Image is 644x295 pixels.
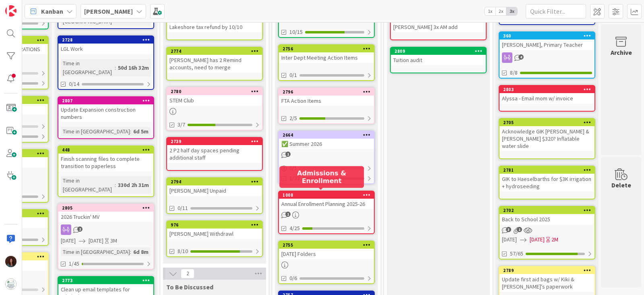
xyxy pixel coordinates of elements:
[500,166,594,174] div: 2781
[611,48,632,57] div: Archive
[58,204,153,222] div: 28052026 Truckin' MV
[171,139,262,144] div: 2739
[89,237,103,245] span: [DATE]
[500,274,594,292] div: Update first aid bags w/ Kiki & [PERSON_NAME]'s paperwork
[500,86,594,104] div: 2803Alyssa - Email mom w/ invoice
[500,207,594,224] div: 2702Back to School 2025
[279,163,374,173] div: 0/1
[279,191,374,199] div: 1008
[167,229,262,239] div: [PERSON_NAME] Withdrawl
[5,5,17,17] img: Visit kanbanzone.com
[62,205,153,211] div: 2805
[289,164,297,172] span: 0 / 1
[58,97,153,122] div: 2807Update Expansion construction numbers
[171,89,262,94] div: 2780
[391,48,486,55] div: 2809
[283,46,374,52] div: 2756
[115,181,116,189] span: :
[517,227,522,232] span: 1
[503,268,594,273] div: 2789
[279,88,374,96] div: 2796
[518,54,524,60] span: 4
[503,208,594,213] div: 2702
[510,69,518,77] span: 8/8
[279,45,374,63] div: 2756Inter Dept Meeting Action Items
[391,22,486,32] div: [PERSON_NAME] 3x AM add
[500,214,594,224] div: Back to School 2025
[279,191,374,209] div: 1008Annual Enrollment Planning 2025-26
[279,249,374,259] div: [DATE] Folders
[167,48,262,73] div: 2774[PERSON_NAME] has 2 Remind accounts, need to merge
[171,179,262,185] div: 2794
[58,146,153,154] div: 448
[69,260,79,268] span: 1/45
[62,278,153,283] div: 2773
[503,33,594,39] div: 360
[178,120,185,129] span: 3/7
[500,32,594,39] div: 360
[283,242,374,248] div: 2755
[500,93,594,104] div: Alyssa - Email mom w/ invoice
[58,154,153,171] div: Finish scanning files to complete transition to paperless
[502,235,517,244] span: [DATE]
[167,178,262,196] div: 2794[PERSON_NAME] Unpaid
[283,169,361,185] h5: Admissions & Enrollment
[283,89,374,95] div: 2796
[289,224,300,233] span: 4/25
[391,15,486,32] div: [PERSON_NAME] 3x AM add
[61,247,130,256] div: Time in [GEOGRAPHIC_DATA]
[500,166,594,191] div: 2781GIK to Haeselbarths for $3K irrigation + hydroseeding
[167,138,262,163] div: 27392 P2 half day spaces pending additional staff
[506,227,511,232] span: 3
[506,7,517,15] span: 3x
[500,126,594,151] div: Acknowledge GIK [PERSON_NAME] & [PERSON_NAME] $320? Inflatable water slide
[289,274,297,283] span: 0/6
[279,45,374,52] div: 2756
[167,178,262,185] div: 2794
[167,95,262,106] div: STEM Club
[167,221,262,239] div: 976[PERSON_NAME] Withdrawl
[69,80,79,88] span: 0/14
[500,119,594,126] div: 2705
[485,7,495,15] span: 1x
[167,22,262,32] div: Lakeshore tax refund by 10/10
[167,15,262,32] div: Lakeshore tax refund by 10/10
[181,269,194,278] span: 2
[391,55,486,65] div: Tuition audit
[279,139,374,149] div: ✅ Summer 2026
[167,88,262,106] div: 2780STEM Club
[5,256,17,267] img: RF
[279,131,374,149] div: 2664✅ Summer 2026
[500,174,594,191] div: GIK to Haeselbarths for $3K irrigation + hydroseeding
[171,48,262,54] div: 2774
[58,277,153,284] div: 2773
[611,180,631,190] div: Delete
[77,226,83,232] span: 2
[289,114,297,123] span: 2/5
[503,87,594,92] div: 2803
[526,4,586,19] input: Quick Filter...
[62,37,153,43] div: 2728
[171,222,262,228] div: 976
[279,96,374,106] div: FTA Action Items
[279,52,374,63] div: Inter Dept Meeting Action Items
[62,98,153,104] div: 2807
[500,267,594,292] div: 2789Update first aid bags w/ Kiki & [PERSON_NAME]'s paperwork
[283,192,374,198] div: 1008
[503,120,594,125] div: 2705
[61,237,76,245] span: [DATE]
[130,127,131,136] span: :
[167,221,262,229] div: 976
[58,212,153,222] div: 2026 Truckin' MV
[58,44,153,54] div: LGL Work
[495,7,506,15] span: 2x
[530,235,545,244] span: [DATE]
[394,48,486,54] div: 2809
[289,71,297,79] span: 0/1
[500,207,594,214] div: 2702
[5,278,17,290] img: avatar
[279,199,374,209] div: Annual Enrollment Planning 2025-26
[391,48,486,65] div: 2809Tuition audit
[166,283,213,291] span: To Be Discussed
[551,235,558,244] div: 2M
